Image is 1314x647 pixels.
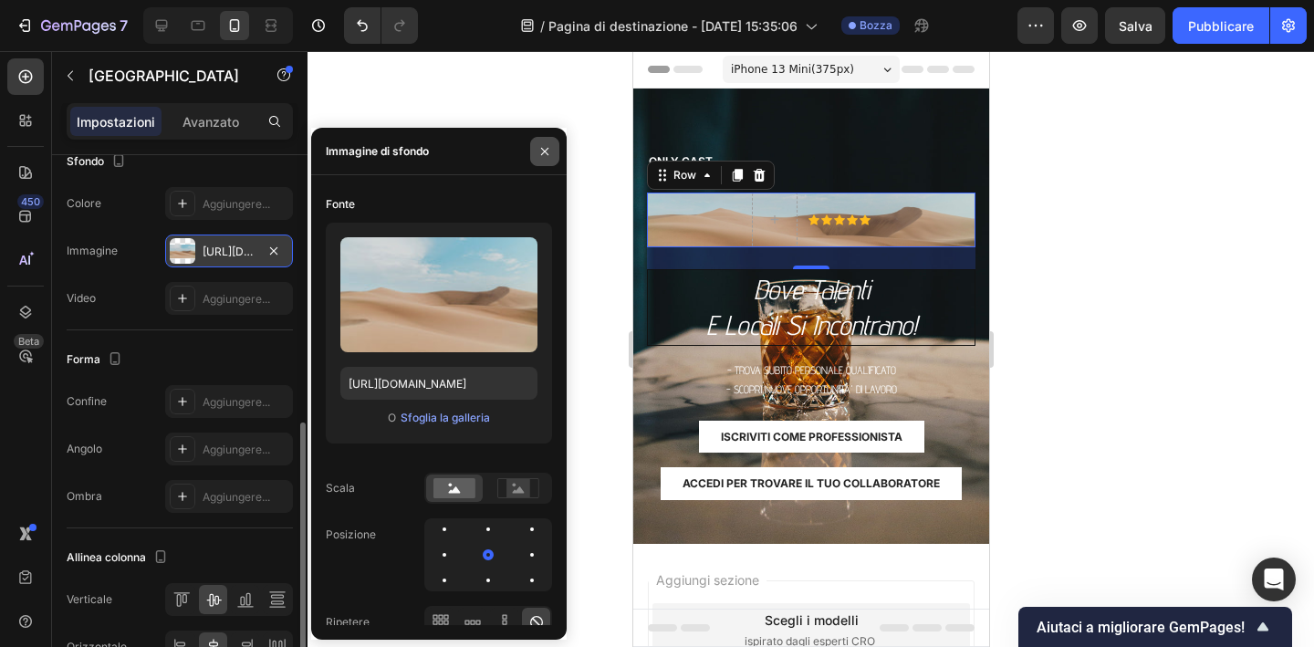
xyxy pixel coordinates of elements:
font: Sfondo [67,154,104,168]
input: https://esempio.com/immagine.jpg [340,367,537,400]
iframe: Area di progettazione [633,51,989,647]
div: Apri Intercom Messenger [1252,558,1296,601]
font: Beta [18,335,39,348]
font: Aggiungere... [203,395,270,409]
font: Ombra [67,489,102,503]
font: [URL][DOMAIN_NAME] [203,245,320,258]
font: Sfoglia la galleria [401,411,490,424]
font: Immagine [67,244,118,257]
button: Sfoglia la galleria [400,409,491,427]
font: Confine [67,394,107,408]
font: Colore [67,196,101,210]
font: [GEOGRAPHIC_DATA] [89,67,239,85]
font: Salva [1119,18,1152,34]
font: Immagine di sfondo [326,144,429,158]
font: Ripetere [326,615,370,629]
font: Pubblicare [1188,18,1254,34]
font: Aggiungere... [203,197,270,211]
font: Pagina di destinazione - [DATE] 15:35:06 [548,18,798,34]
font: Angolo [67,442,102,455]
font: Aiutaci a migliorare GemPages! [1037,619,1245,636]
font: Avanzato [182,114,239,130]
button: Mostra sondaggio - Aiutaci a migliorare GemPages! [1037,616,1274,638]
font: Posizione [326,527,376,541]
img: anteprima-immagine [340,237,537,352]
font: Aggiungere... [203,443,270,456]
font: Aggiungere... [203,292,270,306]
font: Aggiungere... [203,490,270,504]
button: Salva [1105,7,1165,44]
font: Allinea colonna [67,550,146,564]
button: 7 [7,7,136,44]
font: Impostazioni [77,114,155,130]
div: Annulla/Ripristina [344,7,418,44]
button: Pubblicare [1173,7,1269,44]
font: Verticale [67,592,112,606]
font: O [388,411,396,424]
font: / [540,18,545,34]
p: Riga [89,65,244,87]
font: 7 [120,16,128,35]
font: Bozza [860,18,892,32]
font: Fonte [326,197,355,211]
font: 450 [21,195,40,208]
font: Forma [67,352,100,366]
font: Video [67,291,96,305]
font: Scala [326,481,355,495]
